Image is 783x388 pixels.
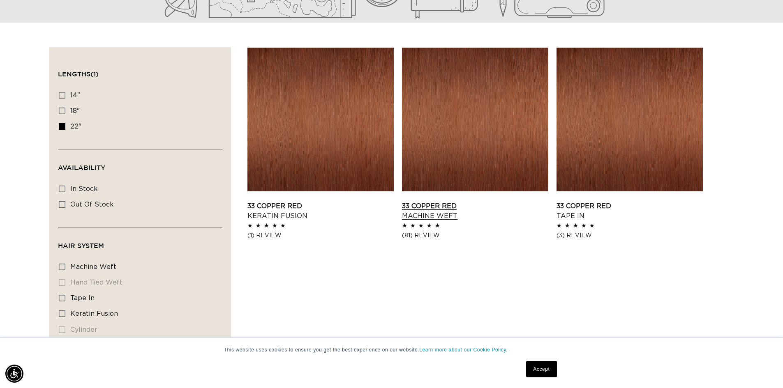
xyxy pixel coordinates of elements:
summary: Availability (0 selected) [58,149,222,179]
span: (1) [90,70,99,78]
iframe: Chat Widget [742,349,783,388]
span: Hair System [58,242,104,249]
span: keratin fusion [70,310,118,317]
span: In stock [70,186,98,192]
a: 33 Copper Red Tape In [557,201,703,221]
span: Availability [58,164,105,171]
summary: Lengths (1 selected) [58,56,222,85]
span: 22" [70,123,81,130]
a: Learn more about our Cookie Policy. [419,347,508,353]
summary: Hair System (0 selected) [58,227,222,257]
span: Lengths [58,70,99,78]
span: Out of stock [70,201,114,208]
a: Accept [526,361,557,377]
div: Accessibility Menu [5,365,23,383]
span: tape in [70,295,95,301]
span: 18" [70,108,80,114]
a: 33 Copper Red Machine Weft [402,201,548,221]
a: 33 Copper Red Keratin Fusion [247,201,394,221]
span: machine weft [70,264,116,270]
span: 14" [70,92,80,99]
p: This website uses cookies to ensure you get the best experience on our website. [224,346,559,354]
